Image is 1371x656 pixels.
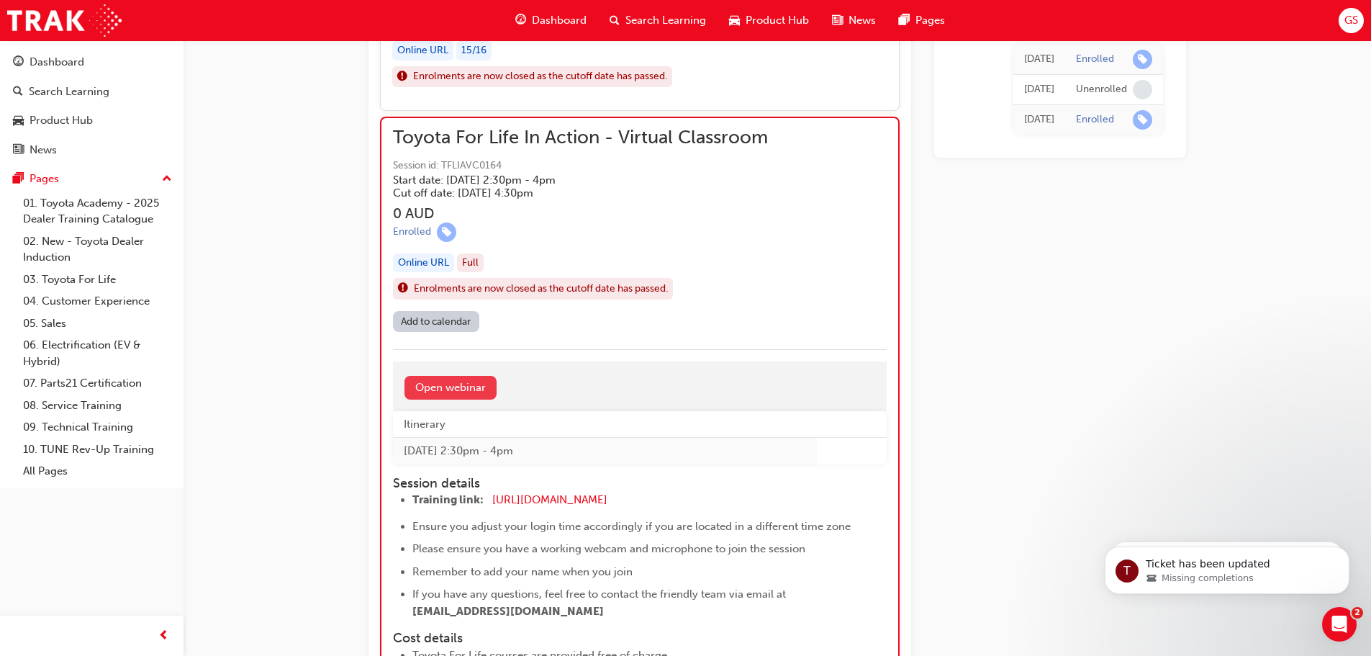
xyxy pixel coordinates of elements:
a: News [6,137,178,163]
a: 10. TUNE Rev-Up Training [17,439,178,461]
a: car-iconProduct Hub [718,6,820,35]
span: car-icon [13,114,24,127]
span: pages-icon [13,173,24,186]
span: exclaim-icon [397,68,407,86]
a: 05. Sales [17,313,178,335]
a: guage-iconDashboard [504,6,598,35]
span: News [849,12,876,29]
span: guage-icon [515,12,526,30]
span: Please ensure you have a working webcam and microphone to join the session [412,542,805,555]
span: Training link: [412,493,484,506]
span: [EMAIL_ADDRESS][DOMAIN_NAME] [412,605,604,618]
span: exclaim-icon [398,279,408,298]
span: If you have any questions, feel free to contact the friendly team via email at [412,588,786,601]
div: Thu May 08 2025 13:54:16 GMT+0930 (Australian Central Standard Time) [1024,112,1054,128]
span: news-icon [13,144,24,157]
iframe: Intercom notifications message [1083,516,1371,617]
a: Product Hub [6,107,178,134]
a: 01. Toyota Academy - 2025 Dealer Training Catalogue [17,192,178,230]
h3: 0 AUD [393,205,768,222]
span: search-icon [13,86,23,99]
a: Add to calendar [393,311,479,332]
div: Thu Jun 05 2025 14:32:54 GMT+0930 (Australian Central Standard Time) [1024,81,1054,98]
a: 04. Customer Experience [17,290,178,313]
span: search-icon [610,12,620,30]
span: Remember to add your name when you join [412,565,633,578]
td: [DATE] 2:30pm - 4pm [393,438,817,464]
div: Product Hub [30,112,93,129]
a: 07. Parts21 Certification [17,372,178,395]
a: search-iconSearch Learning [598,6,718,35]
button: Pages [6,166,178,192]
div: Enrolled [1076,53,1114,66]
span: news-icon [832,12,843,30]
h4: Session details [393,476,861,492]
span: learningRecordVerb_ENROLL-icon [437,223,456,242]
span: Enrolments are now closed as the cutoff date has passed. [414,281,668,297]
span: 2 [1352,607,1363,619]
a: 03. Toyota For Life [17,269,178,291]
span: learningRecordVerb_ENROLL-icon [1133,50,1152,69]
a: 09. Technical Training [17,416,178,439]
span: Session id: TFLIAVC0164 [393,158,768,174]
div: Online URL [392,41,453,60]
a: Open webinar [404,376,497,400]
span: car-icon [729,12,740,30]
span: GS [1344,12,1358,29]
a: Dashboard [6,49,178,76]
span: guage-icon [13,56,24,69]
a: 02. New - Toyota Dealer Induction [17,230,178,269]
a: 08. Service Training [17,395,178,417]
h5: Cut off date: [DATE] 4:30pm [393,187,745,199]
span: learningRecordVerb_NONE-icon [1133,80,1152,99]
a: [URL][DOMAIN_NAME] [492,493,607,506]
iframe: Intercom live chat [1322,607,1357,642]
span: Toyota For Life In Action - Virtual Classroom [393,130,768,146]
div: 15 / 16 [456,41,492,60]
img: Trak [7,4,122,37]
div: Pages [30,171,59,187]
button: Toyota For Life In Action - Virtual ClassroomSession id: TFLIAVC0164Start date: [DATE] 2:30pm - 4... [393,130,887,337]
span: Product Hub [746,12,809,29]
button: DashboardSearch LearningProduct HubNews [6,46,178,166]
h5: Start date: [DATE] 2:30pm - 4pm [393,174,745,187]
span: Ensure you adjust your login time accordingly if you are located in a different time zone [412,520,851,533]
div: Enrolled [1076,113,1114,127]
span: pages-icon [899,12,910,30]
div: Search Learning [29,84,109,100]
span: prev-icon [158,627,169,645]
div: Thu Jun 05 2025 14:34:12 GMT+0930 (Australian Central Standard Time) [1024,51,1054,68]
span: Pages [915,12,945,29]
a: Search Learning [6,78,178,105]
button: GS [1339,8,1364,33]
div: Full [457,253,484,273]
a: pages-iconPages [887,6,956,35]
span: up-icon [162,170,172,189]
div: Unenrolled [1076,83,1127,96]
div: Dashboard [30,54,84,71]
span: learningRecordVerb_ENROLL-icon [1133,110,1152,130]
div: News [30,142,57,158]
h4: Cost details [393,631,887,647]
a: All Pages [17,460,178,482]
div: Enrolled [393,225,431,239]
a: 06. Electrification (EV & Hybrid) [17,334,178,372]
a: news-iconNews [820,6,887,35]
span: Dashboard [532,12,587,29]
span: Enrolments are now closed as the cutoff date has passed. [413,68,667,85]
span: Search Learning [625,12,706,29]
div: Online URL [393,253,454,273]
th: Itinerary [393,411,817,438]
